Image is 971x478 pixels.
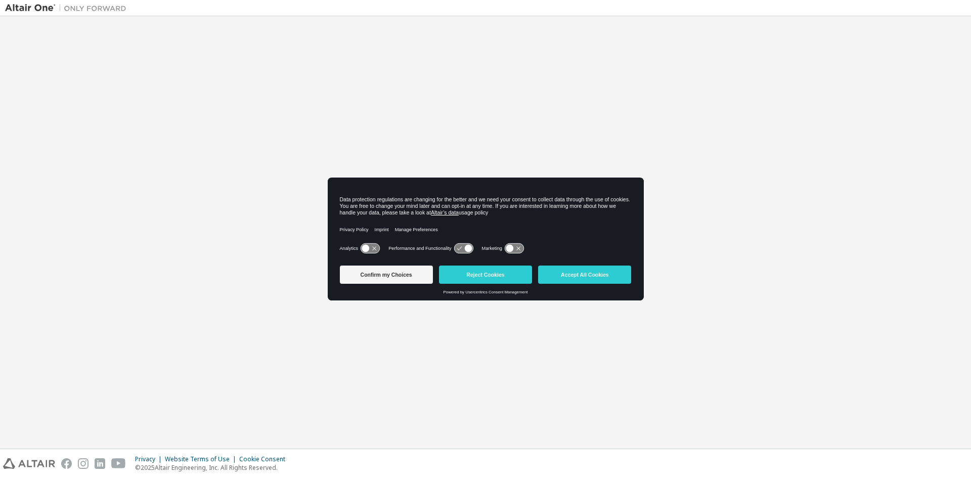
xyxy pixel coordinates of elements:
div: Website Terms of Use [165,455,239,463]
div: Privacy [135,455,165,463]
img: Altair One [5,3,131,13]
p: © 2025 Altair Engineering, Inc. All Rights Reserved. [135,463,291,472]
img: youtube.svg [111,458,126,469]
img: instagram.svg [78,458,89,469]
img: altair_logo.svg [3,458,55,469]
img: facebook.svg [61,458,72,469]
div: Cookie Consent [239,455,291,463]
img: linkedin.svg [95,458,105,469]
